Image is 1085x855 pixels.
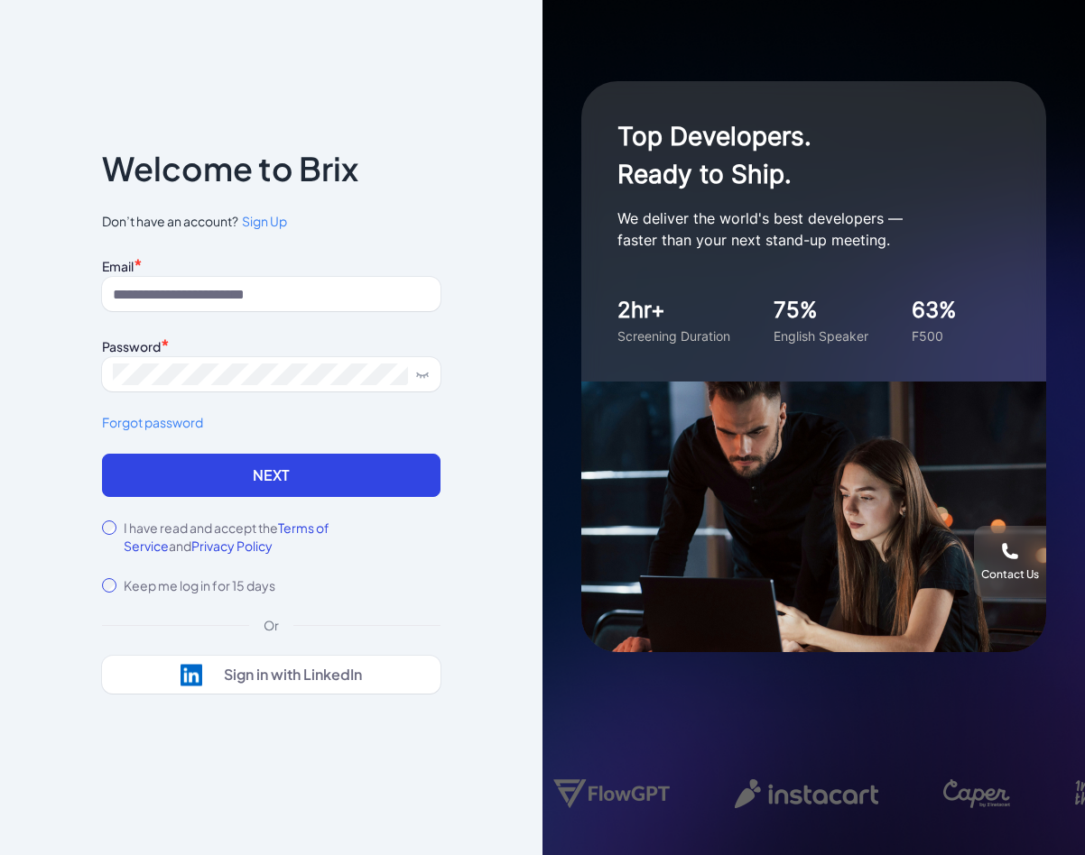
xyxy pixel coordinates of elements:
[102,338,161,354] label: Password
[102,258,134,274] label: Email
[981,567,1039,582] div: Contact Us
[124,576,275,594] label: Keep me log in for 15 days
[102,413,440,432] a: Forgot password
[617,117,978,193] h1: Top Developers. Ready to Ship.
[224,666,362,684] div: Sign in with LinkedIn
[974,526,1046,598] button: Contact Us
[774,294,868,326] div: 75%
[102,154,358,183] p: Welcome to Brix
[102,212,440,231] span: Don’t have an account?
[124,519,440,555] label: I have read and accept the and
[617,326,730,345] div: Screening Duration
[912,294,957,326] div: 63%
[912,326,957,345] div: F500
[249,616,293,634] div: Or
[102,656,440,694] button: Sign in with LinkedIn
[774,326,868,345] div: English Speaker
[242,213,287,229] span: Sign Up
[238,212,287,231] a: Sign Up
[102,454,440,497] button: Next
[191,538,273,554] span: Privacy Policy
[617,207,978,251] p: We deliver the world's best developers — faster than your next stand-up meeting.
[617,294,730,326] div: 2hr+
